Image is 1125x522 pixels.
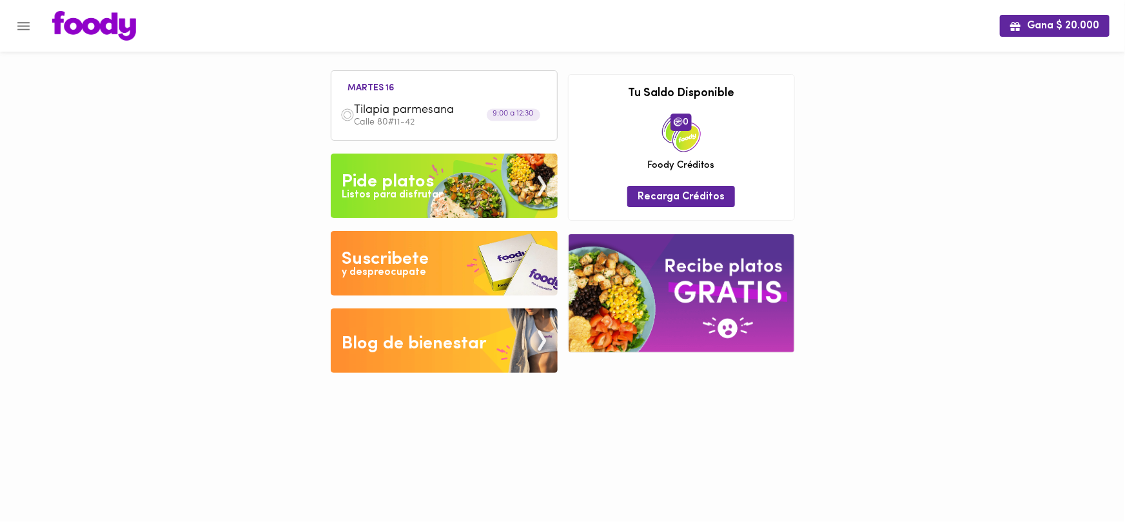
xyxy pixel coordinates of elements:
[331,154,558,218] img: Pide un Platos
[1000,15,1110,36] button: Gana $ 20.000
[355,103,503,118] span: Tilapia parmesana
[342,331,487,357] div: Blog de bienestar
[487,109,540,121] div: 9:00 a 12:30
[342,246,429,272] div: Suscribete
[627,186,735,207] button: Recarga Créditos
[331,231,558,296] img: Disfruta bajar de peso
[662,114,701,152] img: credits-package.png
[342,169,434,195] div: Pide platos
[1010,20,1099,32] span: Gana $ 20.000
[338,81,405,93] li: martes 16
[674,117,683,126] img: foody-creditos.png
[52,11,136,41] img: logo.png
[578,88,785,101] h3: Tu Saldo Disponible
[670,114,692,130] span: 0
[355,118,548,127] p: Calle 80#11-42
[8,10,39,42] button: Menu
[638,191,725,203] span: Recarga Créditos
[569,234,794,352] img: referral-banner.png
[331,308,558,373] img: Blog de bienestar
[342,188,442,203] div: Listos para disfrutar
[340,108,355,122] img: dish.png
[1050,447,1112,509] iframe: Messagebird Livechat Widget
[648,159,715,172] span: Foody Créditos
[342,265,426,280] div: y despreocupate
